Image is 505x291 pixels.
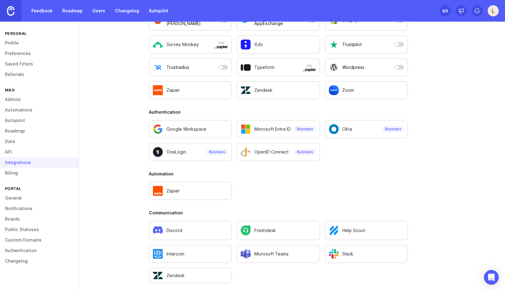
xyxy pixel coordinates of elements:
[149,36,232,53] a: Configure Survey Monkey in a new tab.
[343,126,352,132] p: Okta
[7,6,14,16] img: Canny Home
[254,227,276,234] p: Freshdesk
[325,36,408,53] button: Trustpilot is currently disabled as an Autopilot data source. Open a modal to adjust settings.
[484,270,499,285] div: Open Intercom Messenger
[325,120,408,138] a: Configure Okta settings.
[237,221,320,240] a: Configure Freshdesk settings.
[166,149,186,155] p: OneLogin
[343,227,365,234] p: Help Scout
[385,127,401,132] p: Business
[254,126,291,132] p: Microsoft Entra ID
[149,81,232,99] a: Configure Zapier in a new tab.
[343,64,365,70] p: Wordpress
[325,81,408,99] a: Configure Zoom settings.
[149,120,232,138] a: Configure Google Workspace settings.
[297,150,314,154] p: Business
[111,5,143,16] a: Changelog
[302,63,316,72] span: via
[149,268,232,283] a: Configure Zendesk settings.
[209,150,225,154] p: Business
[166,227,182,234] p: Discord
[237,120,320,138] a: Configure Microsoft Entra ID settings.
[254,64,274,70] p: Typeform
[149,221,232,240] a: Configure Discord settings.
[89,5,109,16] a: Users
[166,126,206,132] p: Google Workspace
[149,182,232,200] a: Configure Zapier settings.
[149,210,408,216] h3: Communication
[145,5,172,16] a: Autopilot
[254,87,273,93] p: Zendesk
[28,5,56,16] a: Feedback
[254,149,289,155] p: OpenID Connect
[166,272,185,279] p: Zendesk
[214,40,228,49] span: via
[343,41,362,48] p: Trustpilot
[442,6,448,15] div: 3 /5
[343,87,354,93] p: Zoom
[166,188,180,194] p: Zapier
[237,58,320,76] a: Configure Typeform in a new tab.
[302,68,316,72] img: svg+xml;base64,PHN2ZyB3aWR0aD0iNTAwIiBoZWlnaHQ9IjEzNiIgZmlsbD0ibm9uZSIgeG1sbnM9Imh0dHA6Ly93d3cudz...
[149,58,232,76] button: Trustradius is currently disabled as an Autopilot data source. Open a modal to adjust settings.
[166,87,180,93] p: Zapier
[254,251,289,257] p: Microsoft Teams
[166,64,189,70] p: Trustradius
[254,41,263,48] p: tl;dv
[297,127,314,132] p: Business
[237,143,320,161] a: Configure OpenID Connect settings.
[59,5,86,16] a: Roadmap
[149,245,232,263] a: Configure Intercom settings.
[149,171,408,177] h3: Automation
[325,221,408,240] a: Configure Help Scout settings.
[166,41,199,48] p: Survey Monkey
[166,251,184,257] p: Intercom
[214,45,228,49] img: svg+xml;base64,PHN2ZyB3aWR0aD0iNTAwIiBoZWlnaHQ9IjEzNiIgZmlsbD0ibm9uZSIgeG1sbnM9Imh0dHA6Ly93d3cudz...
[149,143,232,161] a: Configure OneLogin settings.
[440,5,451,16] button: 3/5
[237,245,320,263] a: Configure Microsoft Teams settings.
[325,58,408,76] button: Wordpress is currently disabled as an Autopilot data source. Open a modal to adjust settings.
[343,251,354,257] p: Slack
[149,109,408,115] h3: Authentication
[237,36,320,53] a: Configure tl;dv settings.
[488,5,499,16] button: L
[237,81,320,99] a: Configure Zendesk settings.
[325,245,408,263] a: Configure Slack settings.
